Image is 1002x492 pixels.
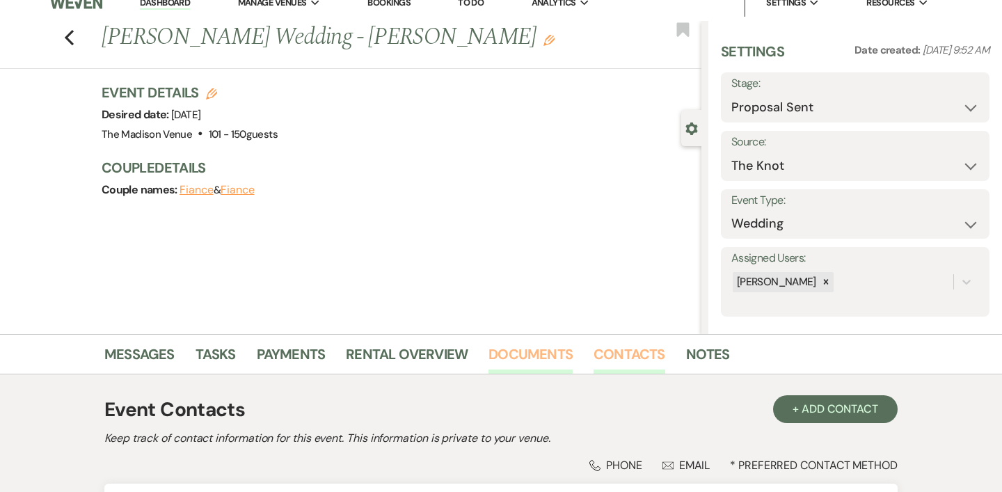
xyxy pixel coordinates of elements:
a: Documents [488,343,573,374]
span: The Madison Venue [102,127,192,141]
a: Contacts [594,343,665,374]
div: Email [662,458,710,473]
button: Fiance [180,184,214,196]
button: Close lead details [685,121,698,134]
label: Event Type: [731,191,979,211]
label: Assigned Users: [731,248,979,269]
span: & [180,183,254,197]
a: Tasks [196,343,236,374]
label: Source: [731,132,979,152]
a: Rental Overview [346,343,468,374]
button: Edit [543,33,555,46]
span: 101 - 150 guests [209,127,278,141]
a: Notes [686,343,730,374]
span: [DATE] 9:52 AM [923,43,989,57]
label: Stage: [731,74,979,94]
h3: Settings [721,42,784,72]
button: Fiance [221,184,255,196]
div: [PERSON_NAME] [733,272,818,292]
span: Desired date: [102,107,171,122]
span: Date created: [854,43,923,57]
button: + Add Contact [773,395,898,423]
div: Phone [589,458,642,473]
span: Couple names: [102,182,180,197]
h3: Couple Details [102,158,687,177]
div: * Preferred Contact Method [104,458,898,473]
h2: Keep track of contact information for this event. This information is private to your venue. [104,430,898,447]
h1: [PERSON_NAME] Wedding - [PERSON_NAME] [102,21,576,54]
span: [DATE] [171,108,200,122]
a: Messages [104,343,175,374]
h3: Event Details [102,83,278,102]
h1: Event Contacts [104,395,245,424]
a: Payments [257,343,326,374]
